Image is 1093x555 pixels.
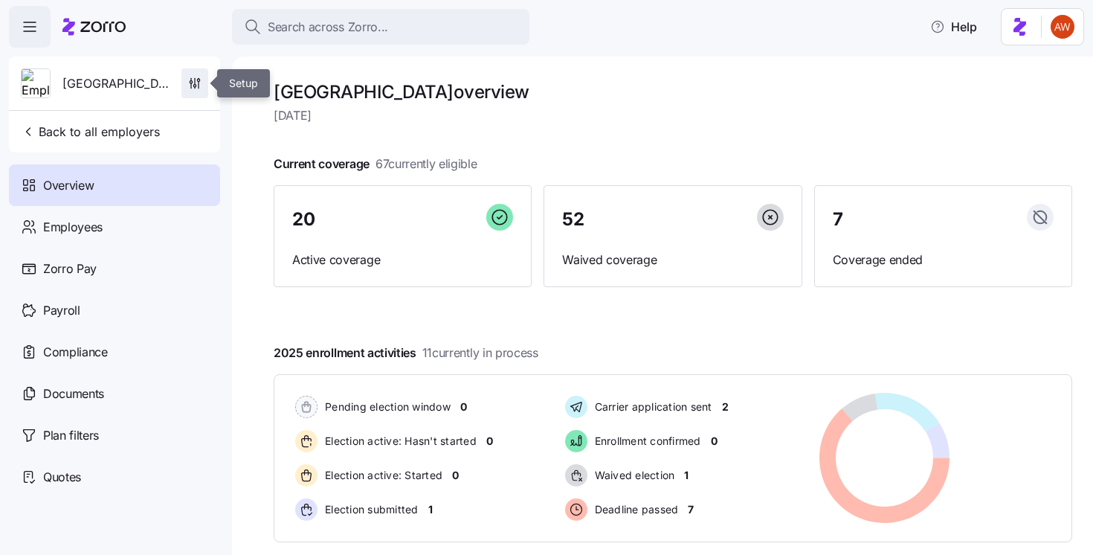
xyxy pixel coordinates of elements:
[833,211,843,228] span: 7
[428,502,433,517] span: 1
[918,12,989,42] button: Help
[320,400,451,414] span: Pending election window
[590,468,675,483] span: Waived election
[9,248,220,289] a: Zorro Pay
[15,117,166,147] button: Back to all employers
[1051,15,1074,39] img: 3c671664b44671044fa8929adf5007c6
[43,426,99,445] span: Plan filters
[43,301,80,320] span: Payroll
[274,155,477,173] span: Current coverage
[9,289,220,331] a: Payroll
[320,468,442,483] span: Election active: Started
[22,69,50,99] img: Employer logo
[43,176,94,195] span: Overview
[43,343,108,362] span: Compliance
[460,400,467,414] span: 0
[62,74,170,93] span: [GEOGRAPHIC_DATA]
[268,18,388,36] span: Search across Zorro...
[9,456,220,498] a: Quotes
[590,502,679,517] span: Deadline passed
[375,155,477,173] span: 67 currently eligible
[320,434,477,449] span: Election active: Hasn't started
[590,434,701,449] span: Enrollment confirmed
[320,502,419,517] span: Election submitted
[562,211,584,228] span: 52
[232,9,529,45] button: Search across Zorro...
[930,18,977,36] span: Help
[9,164,220,206] a: Overview
[274,80,1072,103] h1: [GEOGRAPHIC_DATA] overview
[833,251,1054,269] span: Coverage ended
[292,251,513,269] span: Active coverage
[43,218,103,237] span: Employees
[43,468,81,487] span: Quotes
[562,251,783,269] span: Waived coverage
[688,502,694,517] span: 7
[452,468,459,483] span: 0
[9,373,220,414] a: Documents
[43,260,97,278] span: Zorro Pay
[711,434,718,449] span: 0
[722,400,729,414] span: 2
[590,400,712,414] span: Carrier application sent
[21,123,160,141] span: Back to all employers
[684,468,689,483] span: 1
[274,106,1072,125] span: [DATE]
[292,211,315,228] span: 20
[9,414,220,456] a: Plan filters
[9,206,220,248] a: Employees
[274,344,538,362] span: 2025 enrollment activities
[43,385,104,403] span: Documents
[422,344,538,362] span: 11 currently in process
[9,331,220,373] a: Compliance
[486,434,493,449] span: 0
